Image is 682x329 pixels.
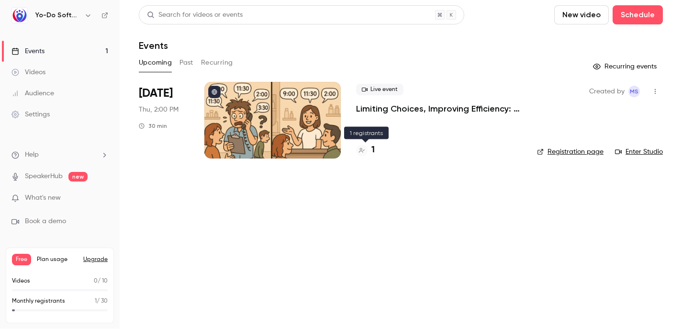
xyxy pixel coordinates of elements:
h6: Yo-Do Software [35,11,80,20]
a: Registration page [537,147,604,157]
a: 1 [356,144,375,157]
div: 30 min [139,122,167,130]
span: Mairead Staunton [628,86,640,97]
span: new [68,172,88,182]
span: Created by [589,86,625,97]
li: help-dropdown-opener [11,150,108,160]
span: Live event [356,84,403,95]
button: Past [179,55,193,70]
span: 0 [94,278,98,284]
p: Monthly registrants [12,297,65,306]
p: / 30 [95,297,108,306]
span: Plan usage [37,256,78,263]
span: Book a demo [25,216,66,227]
div: Settings [11,110,50,119]
p: Videos [12,277,30,285]
span: MS [630,86,638,97]
div: Audience [11,89,54,98]
button: Recurring [201,55,233,70]
div: Events [11,46,45,56]
span: Free [12,254,31,265]
a: SpeakerHub [25,171,63,182]
h4: 1 [371,144,375,157]
div: Videos [11,68,45,77]
a: Enter Studio [615,147,663,157]
div: Search for videos or events [147,10,243,20]
span: [DATE] [139,86,173,101]
button: Upcoming [139,55,172,70]
button: New video [554,5,609,24]
div: Sep 18 Thu, 2:00 PM (America/New York) [139,82,189,159]
img: Yo-Do Software [12,8,27,23]
span: 1 [95,298,97,304]
p: / 10 [94,277,108,285]
span: Thu, 2:00 PM [139,105,179,114]
h1: Events [139,40,168,51]
a: Limiting Choices, Improving Efficiency: How to Maximize Your Staff's Schedule [356,103,522,114]
button: Recurring events [589,59,663,74]
button: Upgrade [83,256,108,263]
button: Schedule [613,5,663,24]
span: What's new [25,193,61,203]
span: Help [25,150,39,160]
